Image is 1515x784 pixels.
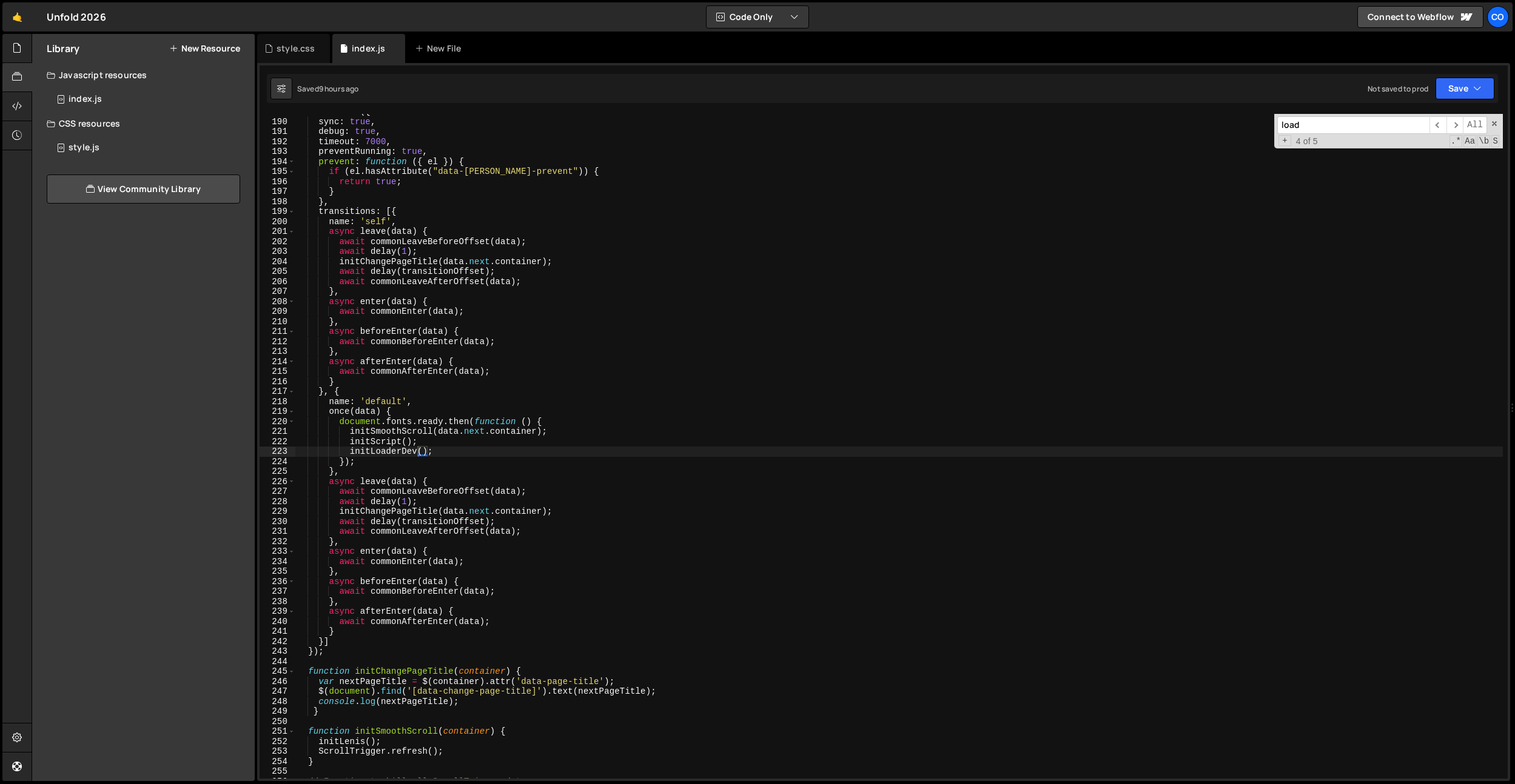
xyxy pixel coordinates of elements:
[260,287,295,297] div: 207
[1449,135,1462,147] span: RegExp Search
[260,267,295,277] div: 205
[260,427,295,437] div: 221
[260,177,295,187] div: 196
[260,657,295,667] div: 244
[1278,135,1291,147] span: Toggle Replace mode
[260,666,295,677] div: 245
[297,84,359,94] div: Saved
[260,217,295,227] div: 200
[1463,116,1487,134] span: Alt-Enter
[260,207,295,217] div: 199
[260,517,295,527] div: 230
[1368,84,1428,94] div: Not saved to prod
[260,167,295,177] div: 195
[47,87,255,111] div: 17293/15723.js
[260,527,295,537] div: 231
[260,706,295,717] div: 249
[260,327,295,337] div: 211
[260,137,295,147] div: 192
[260,606,295,617] div: 239
[260,227,295,237] div: 201
[47,42,79,55] h2: Library
[260,617,295,627] div: 240
[2,2,32,32] a: 🤙
[707,6,808,28] button: Code Only
[260,337,295,347] div: 212
[277,42,315,55] div: style.css
[1429,116,1446,134] span: ​
[319,84,359,94] div: 9 hours ago
[32,111,255,136] div: CSS resources
[260,686,295,697] div: 247
[1291,136,1323,147] span: 4 of 5
[260,457,295,467] div: 224
[260,347,295,357] div: 213
[352,42,385,55] div: index.js
[260,737,295,747] div: 252
[47,10,106,24] div: Unfold 2026
[69,94,102,105] div: index.js
[260,247,295,257] div: 203
[260,257,295,267] div: 204
[169,44,240,53] button: New Resource
[260,646,295,657] div: 243
[260,626,295,637] div: 241
[260,597,295,607] div: 238
[260,717,295,727] div: 250
[260,117,295,127] div: 190
[260,127,295,137] div: 191
[69,142,99,153] div: style.js
[260,467,295,477] div: 225
[260,367,295,377] div: 215
[260,157,295,167] div: 194
[260,147,295,157] div: 193
[47,136,255,160] div: 17293/26066.css
[260,726,295,737] div: 251
[260,407,295,417] div: 219
[260,387,295,397] div: 217
[260,637,295,647] div: 242
[260,766,295,777] div: 255
[260,297,295,307] div: 208
[260,537,295,547] div: 232
[260,447,295,457] div: 223
[1491,135,1499,147] span: Search In Selection
[260,277,295,287] div: 206
[260,417,295,427] div: 220
[260,317,295,327] div: 210
[260,577,295,587] div: 236
[260,546,295,557] div: 233
[260,566,295,577] div: 235
[260,487,295,497] div: 227
[1487,6,1509,28] a: Co
[260,677,295,687] div: 246
[260,757,295,767] div: 254
[260,697,295,707] div: 248
[260,746,295,757] div: 253
[260,497,295,507] div: 228
[260,197,295,207] div: 198
[1446,116,1463,134] span: ​
[32,63,255,87] div: Javascript resources
[47,174,240,204] a: View Community Library
[260,507,295,517] div: 229
[260,377,295,387] div: 216
[1436,78,1494,99] button: Save
[260,586,295,597] div: 237
[260,357,295,367] div: 214
[260,477,295,487] div: 226
[260,237,295,247] div: 202
[415,42,466,55] div: New File
[260,397,295,407] div: 218
[260,437,295,447] div: 222
[260,187,295,197] div: 197
[1357,6,1483,28] a: Connect to Webflow
[260,557,295,567] div: 234
[1477,135,1490,147] span: Whole Word Search
[260,307,295,317] div: 209
[1463,135,1476,147] span: CaseSensitive Search
[1277,116,1429,134] input: Search for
